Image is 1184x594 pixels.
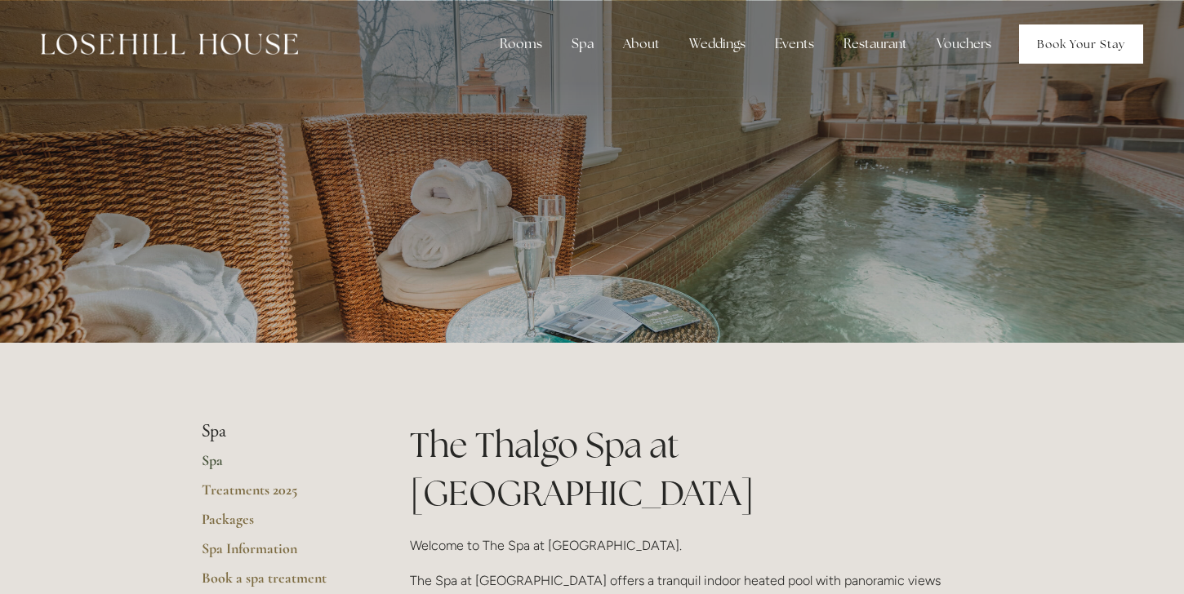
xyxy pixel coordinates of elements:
img: Losehill House [41,33,298,55]
div: About [610,28,673,60]
a: Spa Information [202,539,358,569]
a: Spa [202,451,358,481]
div: Rooms [487,28,555,60]
a: Packages [202,510,358,539]
a: Vouchers [924,28,1004,60]
li: Spa [202,421,358,442]
div: Spa [559,28,607,60]
h1: The Thalgo Spa at [GEOGRAPHIC_DATA] [410,421,982,517]
div: Events [762,28,827,60]
div: Weddings [676,28,759,60]
a: Treatments 2025 [202,481,358,510]
div: Restaurant [830,28,920,60]
p: Welcome to The Spa at [GEOGRAPHIC_DATA]. [410,534,982,556]
a: Book Your Stay [1019,24,1143,64]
